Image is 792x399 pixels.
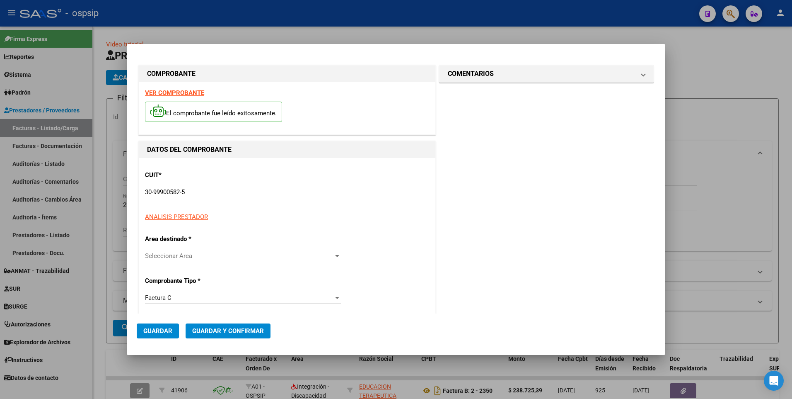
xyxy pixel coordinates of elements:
p: El comprobante fue leído exitosamente. [145,102,282,122]
span: Seleccionar Area [145,252,333,260]
div: Open Intercom Messenger [764,371,784,391]
span: Factura C [145,294,171,302]
strong: COMPROBANTE [147,70,196,78]
p: CUIT [145,170,230,180]
button: Guardar [137,324,179,338]
p: Area destinado * [145,234,230,244]
span: Guardar y Confirmar [192,327,264,335]
span: ANALISIS PRESTADOR [145,213,208,221]
h1: COMENTARIOS [448,69,494,79]
button: Guardar y Confirmar [186,324,270,338]
mat-expansion-panel-header: COMENTARIOS [439,66,653,82]
a: VER COMPROBANTE [145,89,204,97]
span: Guardar [143,327,172,335]
p: Comprobante Tipo * [145,276,230,286]
strong: DATOS DEL COMPROBANTE [147,146,232,153]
